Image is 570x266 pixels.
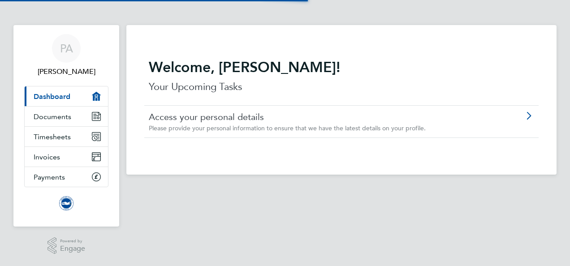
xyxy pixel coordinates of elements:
[25,86,108,106] a: Dashboard
[34,112,71,121] span: Documents
[25,167,108,187] a: Payments
[25,127,108,146] a: Timesheets
[24,66,108,77] span: Peter Alexander
[24,34,108,77] a: PA[PERSON_NAME]
[13,25,119,227] nav: Main navigation
[25,107,108,126] a: Documents
[34,92,70,101] span: Dashboard
[34,133,71,141] span: Timesheets
[149,58,534,76] h2: Welcome, [PERSON_NAME]!
[60,43,73,54] span: PA
[149,124,426,132] span: Please provide your personal information to ensure that we have the latest details on your profile.
[149,80,534,94] p: Your Upcoming Tasks
[34,153,60,161] span: Invoices
[149,111,484,123] a: Access your personal details
[47,237,86,254] a: Powered byEngage
[24,196,108,210] a: Go to home page
[60,237,85,245] span: Powered by
[34,173,65,181] span: Payments
[60,245,85,253] span: Engage
[59,196,73,210] img: brightonandhovealbion-logo-retina.png
[25,147,108,167] a: Invoices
